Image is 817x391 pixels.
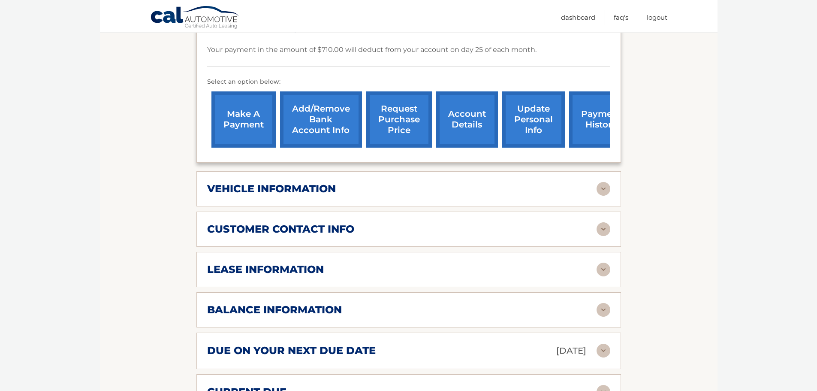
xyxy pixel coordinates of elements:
[366,91,432,148] a: request purchase price
[597,303,610,317] img: accordion-rest.svg
[207,344,376,357] h2: due on your next due date
[207,182,336,195] h2: vehicle information
[502,91,565,148] a: update personal info
[561,10,595,24] a: Dashboard
[569,91,633,148] a: payment history
[207,77,610,87] p: Select an option below:
[647,10,667,24] a: Logout
[207,263,324,276] h2: lease information
[614,10,628,24] a: FAQ's
[220,25,298,33] span: Enrolled For Auto Pay
[207,223,354,236] h2: customer contact info
[150,6,240,30] a: Cal Automotive
[597,222,610,236] img: accordion-rest.svg
[207,44,537,56] p: Your payment in the amount of $710.00 will deduct from your account on day 25 of each month.
[556,343,586,358] p: [DATE]
[207,303,342,316] h2: balance information
[597,263,610,276] img: accordion-rest.svg
[211,91,276,148] a: make a payment
[436,91,498,148] a: account details
[280,91,362,148] a: Add/Remove bank account info
[597,344,610,358] img: accordion-rest.svg
[597,182,610,196] img: accordion-rest.svg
